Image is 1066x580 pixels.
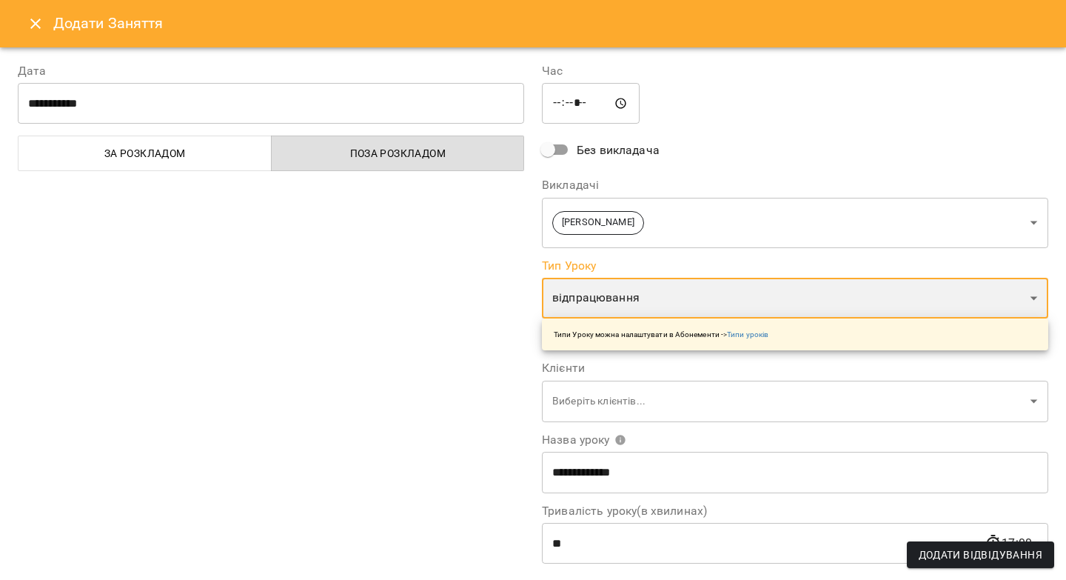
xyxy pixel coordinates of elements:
div: Виберіть клієнтів... [542,380,1048,422]
span: Поза розкладом [281,144,516,162]
p: Виберіть клієнтів... [552,394,1025,409]
span: За розкладом [27,144,263,162]
button: Додати Відвідування [907,541,1054,568]
p: Типи Уроку можна налаштувати в Абонементи -> [554,329,768,340]
button: Close [18,6,53,41]
div: [PERSON_NAME] [542,197,1048,248]
div: відпрацювання [542,278,1048,319]
label: Дата [18,65,524,77]
h6: Додати Заняття [53,12,1048,35]
svg: Вкажіть назву уроку або виберіть клієнтів [614,434,626,446]
button: Поза розкладом [271,136,525,171]
label: Викладачі [542,179,1048,191]
a: Типи уроків [727,330,768,339]
label: Клієнти [542,362,1048,374]
span: [PERSON_NAME] [553,216,643,230]
label: Час [542,65,1048,77]
button: За розкладом [18,136,272,171]
span: Додати Відвідування [919,546,1042,564]
span: Без викладача [577,141,660,159]
span: Назва уроку [542,434,626,446]
label: Тривалість уроку(в хвилинах) [542,505,1048,517]
label: Тип Уроку [542,260,1048,272]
